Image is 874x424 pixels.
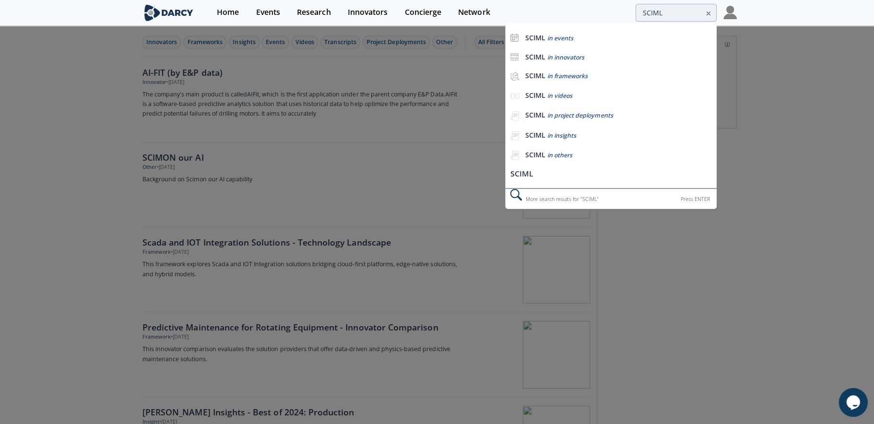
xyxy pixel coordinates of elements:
div: Press ENTER [676,193,706,203]
b: SCIML [522,110,542,119]
div: Innovators [345,9,385,16]
span: in events [544,34,570,42]
span: in videos [544,91,569,99]
li: SCIML [502,165,712,182]
b: SCIML [522,33,542,42]
input: Advanced Search [632,4,712,22]
span: in project deployments [544,111,609,119]
b: SCIML [522,52,542,61]
b: SCIML [522,90,542,99]
img: icon [507,33,516,42]
span: in others [544,150,569,158]
b: SCIML [522,130,542,139]
b: SCIML [522,71,542,80]
img: logo-wide.svg [142,4,194,21]
div: Concierge [402,9,438,16]
iframe: chat widget [834,386,864,414]
img: icon [507,52,516,61]
b: SCIML [522,149,542,158]
img: Profile [719,6,732,19]
span: in innovators [544,53,581,61]
div: Network [455,9,487,16]
span: in frameworks [544,71,584,80]
div: Events [254,9,278,16]
div: Research [295,9,329,16]
span: in insights [544,130,573,139]
div: Home [215,9,237,16]
div: More search results for " SCIML " [502,187,712,208]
